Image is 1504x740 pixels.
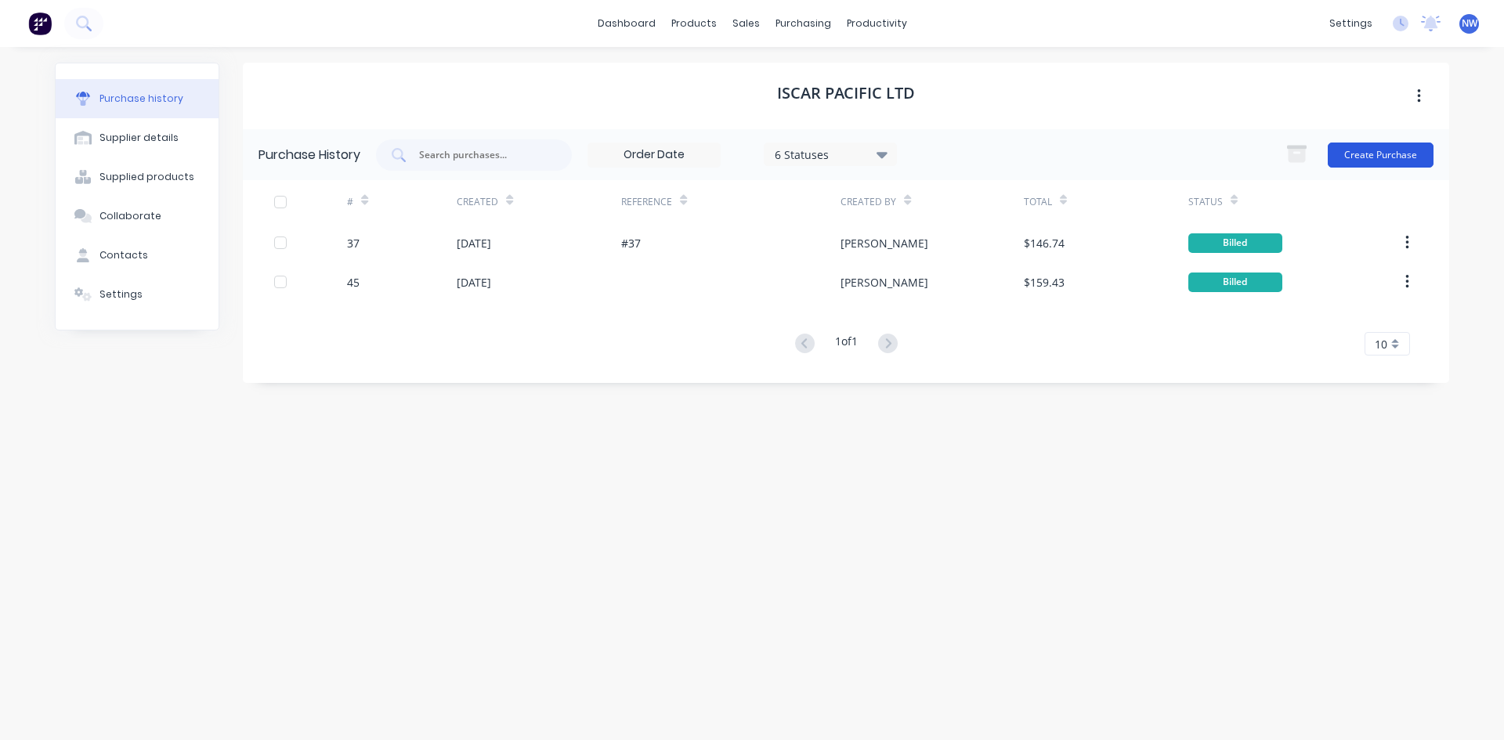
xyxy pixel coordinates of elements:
button: Collaborate [56,197,219,236]
div: Total [1024,195,1052,209]
button: Purchase history [56,79,219,118]
div: Collaborate [99,209,161,223]
input: Order Date [588,143,720,167]
a: dashboard [590,12,663,35]
div: settings [1321,12,1380,35]
div: 37 [347,235,360,251]
h1: Iscar Pacific Ltd [777,84,915,103]
div: [DATE] [457,274,491,291]
div: purchasing [768,12,839,35]
div: 6 Statuses [775,146,887,162]
div: Reference [621,195,672,209]
div: [PERSON_NAME] [841,235,928,251]
img: Factory [28,12,52,35]
button: Supplier details [56,118,219,157]
div: Billed [1188,233,1282,253]
div: Settings [99,287,143,301]
input: Search purchases... [418,147,548,163]
div: #37 [621,235,641,251]
div: productivity [839,12,915,35]
div: Supplied products [99,170,194,184]
button: Contacts [56,236,219,275]
div: Billed [1188,273,1282,292]
div: Contacts [99,248,148,262]
div: products [663,12,725,35]
div: $146.74 [1024,235,1065,251]
span: NW [1462,16,1477,31]
div: [PERSON_NAME] [841,274,928,291]
button: Settings [56,275,219,314]
button: Supplied products [56,157,219,197]
div: 45 [347,274,360,291]
div: sales [725,12,768,35]
div: 1 of 1 [835,333,858,356]
div: Supplier details [99,131,179,145]
div: Created By [841,195,896,209]
span: 10 [1375,336,1387,352]
div: Status [1188,195,1223,209]
div: # [347,195,353,209]
div: $159.43 [1024,274,1065,291]
div: Purchase History [258,146,360,164]
div: [DATE] [457,235,491,251]
div: Created [457,195,498,209]
button: Create Purchase [1328,143,1433,168]
div: Purchase history [99,92,183,106]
